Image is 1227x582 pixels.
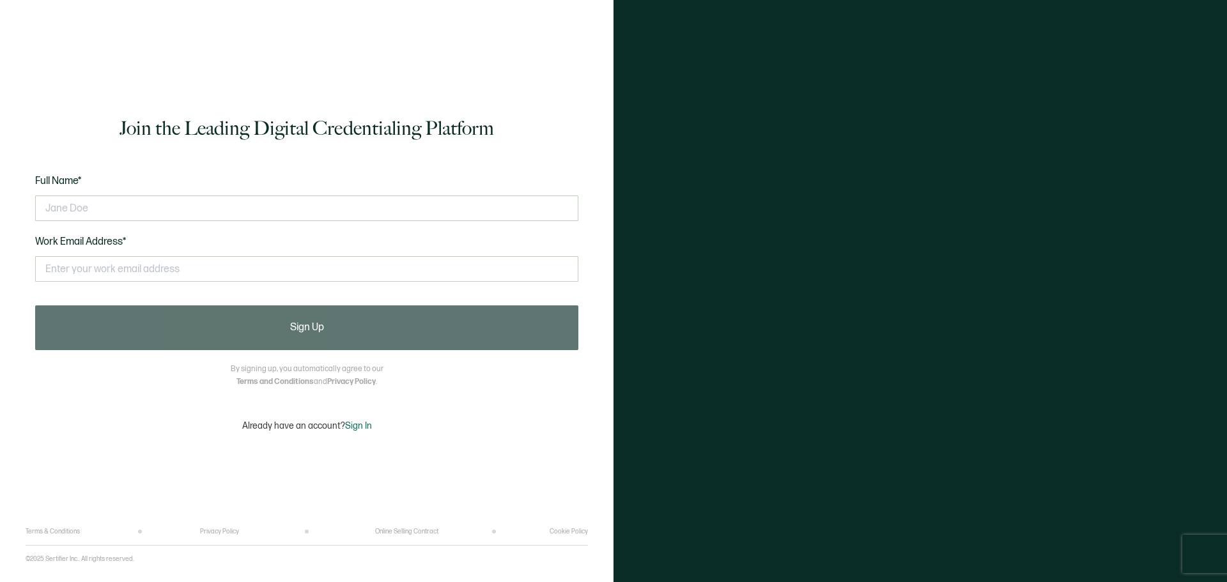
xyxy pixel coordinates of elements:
span: Sign Up [290,323,324,333]
p: ©2025 Sertifier Inc.. All rights reserved. [26,555,134,563]
input: Enter your work email address [35,256,578,282]
span: Sign In [345,420,372,431]
h1: Join the Leading Digital Credentialing Platform [120,116,494,141]
a: Privacy Policy [327,377,376,387]
p: Already have an account? [242,420,372,431]
a: Privacy Policy [200,528,239,535]
a: Cookie Policy [550,528,588,535]
input: Jane Doe [35,195,578,221]
button: Sign Up [35,305,578,350]
span: Work Email Address* [35,236,127,248]
p: By signing up, you automatically agree to our and . [231,363,383,388]
a: Terms and Conditions [236,377,314,387]
a: Online Selling Contract [375,528,438,535]
span: Full Name* [35,175,82,187]
a: Terms & Conditions [26,528,80,535]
